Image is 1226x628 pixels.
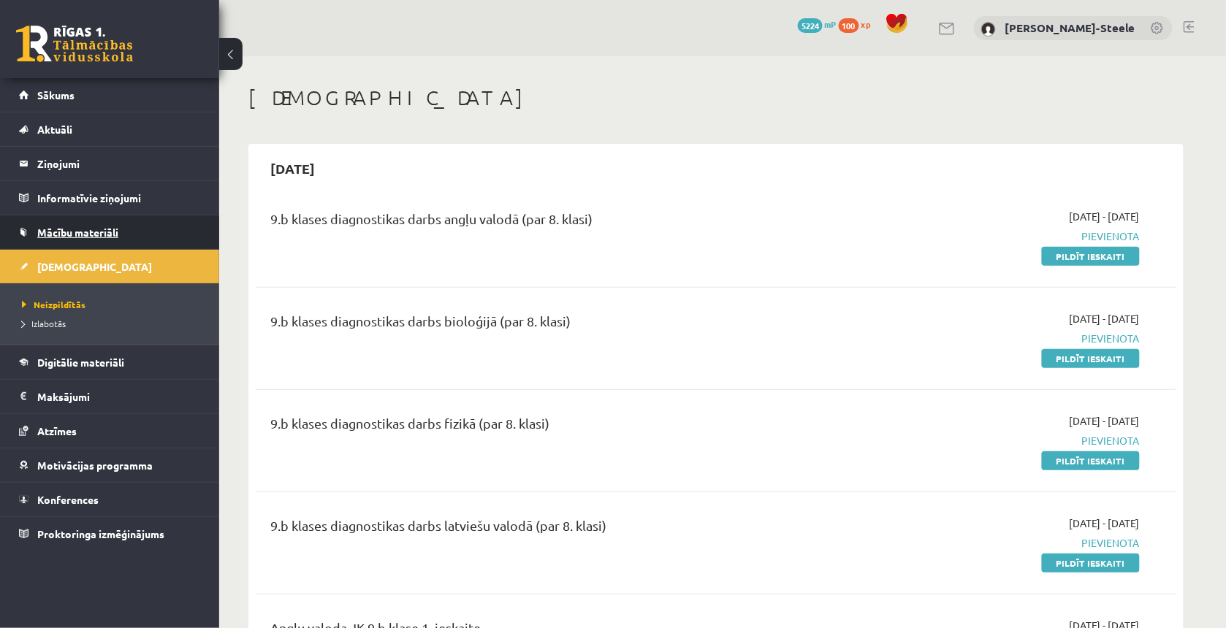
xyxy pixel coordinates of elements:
[37,493,99,506] span: Konferences
[864,331,1140,346] span: Pievienota
[16,26,133,62] a: Rīgas 1. Tālmācības vidusskola
[19,78,201,112] a: Sākums
[37,260,152,273] span: [DEMOGRAPHIC_DATA]
[248,85,1184,110] h1: [DEMOGRAPHIC_DATA]
[1042,247,1140,266] a: Pildīt ieskaiti
[1005,20,1135,35] a: [PERSON_NAME]-Steele
[861,18,871,30] span: xp
[864,229,1140,244] span: Pievienota
[270,516,842,543] div: 9.b klases diagnostikas darbs latviešu valodā (par 8. klasi)
[19,380,201,413] a: Maksājumi
[1070,311,1140,326] span: [DATE] - [DATE]
[19,250,201,283] a: [DEMOGRAPHIC_DATA]
[22,299,85,310] span: Neizpildītās
[19,215,201,249] a: Mācību materiāli
[37,226,118,239] span: Mācību materiāli
[22,317,205,330] a: Izlabotās
[37,356,124,369] span: Digitālie materiāli
[22,298,205,311] a: Neizpildītās
[864,433,1140,448] span: Pievienota
[1070,413,1140,429] span: [DATE] - [DATE]
[839,18,859,33] span: 100
[981,22,996,37] img: Ēriks Jurģis Zuments-Steele
[37,147,201,180] legend: Ziņojumi
[270,413,842,440] div: 9.b klases diagnostikas darbs fizikā (par 8. klasi)
[1070,516,1140,531] span: [DATE] - [DATE]
[22,318,66,329] span: Izlabotās
[864,535,1140,551] span: Pievienota
[19,147,201,180] a: Ziņojumi
[37,380,201,413] legend: Maksājumi
[19,483,201,516] a: Konferences
[270,311,842,338] div: 9.b klases diagnostikas darbs bioloģijā (par 8. klasi)
[37,181,201,215] legend: Informatīvie ziņojumi
[37,123,72,136] span: Aktuāli
[19,448,201,482] a: Motivācijas programma
[1070,209,1140,224] span: [DATE] - [DATE]
[798,18,823,33] span: 5224
[37,459,153,472] span: Motivācijas programma
[19,181,201,215] a: Informatīvie ziņojumi
[19,345,201,379] a: Digitālie materiāli
[1042,554,1140,573] a: Pildīt ieskaiti
[19,112,201,146] a: Aktuāli
[1042,349,1140,368] a: Pildīt ieskaiti
[19,517,201,551] a: Proktoringa izmēģinājums
[270,209,842,236] div: 9.b klases diagnostikas darbs angļu valodā (par 8. klasi)
[839,18,878,30] a: 100 xp
[1042,451,1140,470] a: Pildīt ieskaiti
[19,414,201,448] a: Atzīmes
[825,18,837,30] span: mP
[37,424,77,437] span: Atzīmes
[37,88,75,102] span: Sākums
[37,527,164,540] span: Proktoringa izmēģinājums
[256,151,330,185] h2: [DATE]
[798,18,837,30] a: 5224 mP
